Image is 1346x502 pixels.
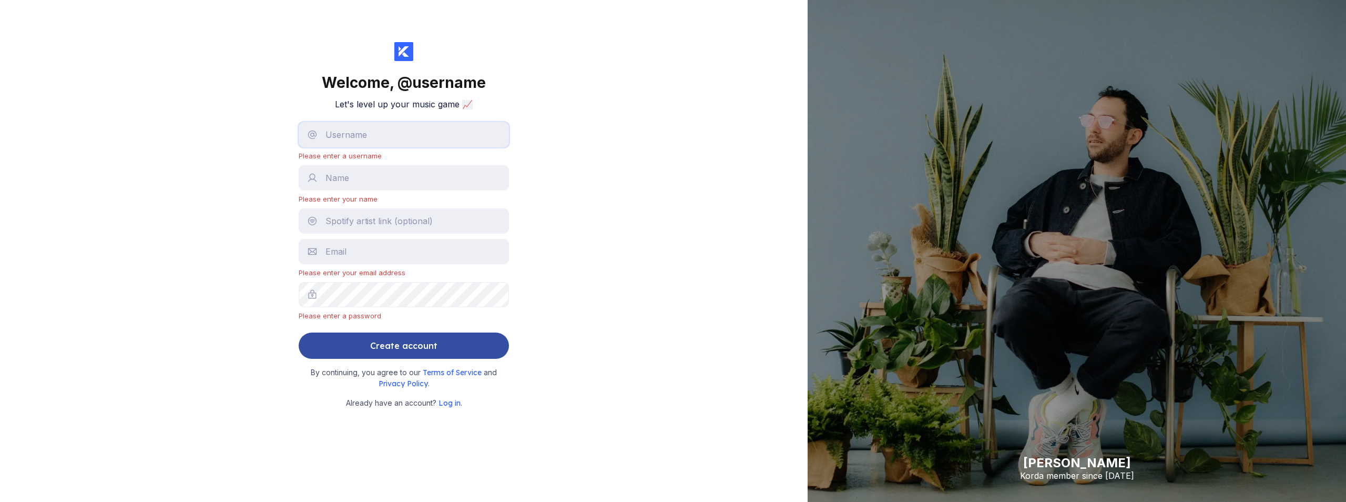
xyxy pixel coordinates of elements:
div: Please enter a username [299,152,509,160]
a: Log in [439,398,461,407]
button: Create account [299,333,509,359]
div: Please enter your email address [299,268,509,277]
div: [PERSON_NAME] [1020,455,1134,470]
small: Already have an account? . [346,397,462,409]
a: Privacy Policy [379,379,428,388]
span: @ [397,74,412,92]
input: Name [299,165,509,190]
div: Please enter your name [299,195,509,203]
span: username [412,74,486,92]
small: By continuing, you agree to our and . [304,367,504,389]
a: Terms of Service [423,368,484,377]
input: Spotify artist link (optional) [299,208,509,234]
input: Email [299,239,509,264]
input: Username [299,122,509,147]
h2: Let's level up your music game 📈 [335,99,473,109]
div: Korda member since [DATE] [1020,470,1134,481]
div: Create account [370,335,437,356]
div: Please enter a password [299,312,509,320]
div: Welcome, [322,74,486,92]
span: Log in [439,398,461,408]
